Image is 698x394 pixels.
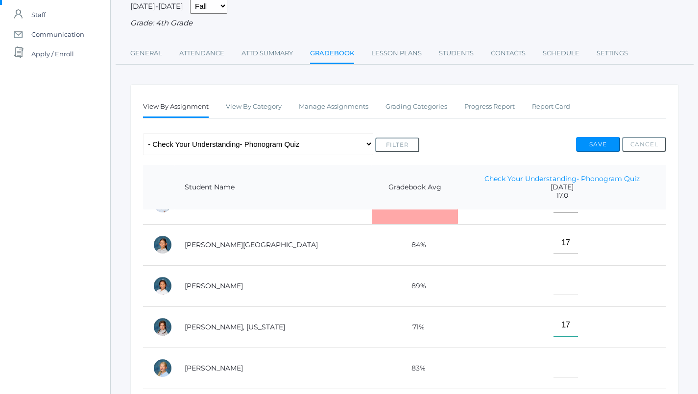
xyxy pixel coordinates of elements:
a: View By Category [226,97,282,116]
span: Apply / Enroll [31,44,74,64]
a: Check Your Understanding- Phonogram Quiz [484,174,640,183]
button: Cancel [622,137,666,152]
a: [PERSON_NAME] [185,364,243,372]
a: Report Card [532,97,570,116]
td: 89% [372,265,458,306]
span: Staff [31,5,46,24]
a: View By Assignment [143,97,209,118]
a: Grading Categories [385,97,447,116]
a: [PERSON_NAME][GEOGRAPHIC_DATA] [185,240,318,249]
span: [DATE] [468,183,656,191]
a: Manage Assignments [299,97,368,116]
a: Gradebook [310,44,354,65]
td: 83% [372,348,458,389]
a: [PERSON_NAME], [US_STATE] [185,323,285,331]
div: Georgia Lee [153,317,172,337]
a: Attendance [179,44,224,63]
th: Student Name [175,165,372,210]
a: General [130,44,162,63]
button: Save [576,137,620,152]
span: 17.0 [468,191,656,200]
div: Lila Lau [153,276,172,296]
a: Students [439,44,474,63]
div: Sofia La Rosa [153,235,172,255]
div: Grade: 4th Grade [130,18,679,29]
a: Settings [597,44,628,63]
a: Attd Summary [241,44,293,63]
a: Contacts [491,44,526,63]
div: Chloe Lewis [153,358,172,378]
button: Filter [375,138,419,152]
th: Gradebook Avg [372,165,458,210]
span: Communication [31,24,84,44]
a: Lesson Plans [371,44,422,63]
a: Schedule [543,44,579,63]
td: 71% [372,306,458,348]
a: Progress Report [464,97,515,116]
td: 84% [372,224,458,265]
span: [DATE]-[DATE] [130,1,183,11]
a: [PERSON_NAME] [185,281,243,290]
